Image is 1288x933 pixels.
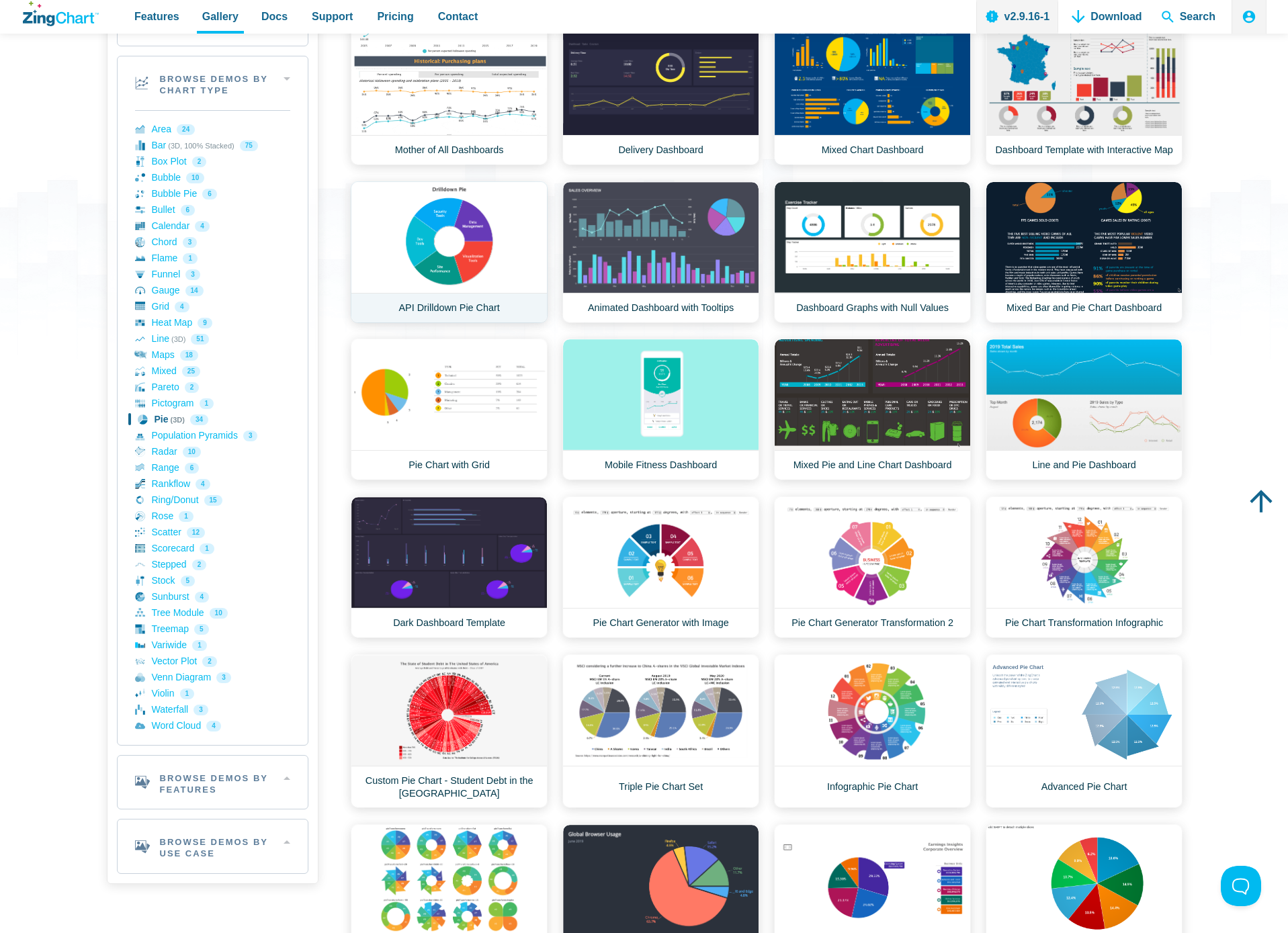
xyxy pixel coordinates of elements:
[986,339,1183,480] a: Line and Pie Dashboard
[351,654,548,808] a: Custom Pie Chart - Student Debt in the [GEOGRAPHIC_DATA]
[351,181,548,323] a: API Drilldown Pie Chart
[377,7,413,26] span: Pricing
[562,496,759,638] a: Pie Chart Generator with Image
[774,181,971,323] a: Dashboard Graphs with Null Values
[118,756,308,809] h2: Browse Demos By Features
[1221,866,1261,906] iframe: Toggle Customer Support
[986,654,1183,808] a: Advanced Pie Chart
[438,7,478,26] span: Contact
[774,339,971,480] a: Mixed Pie and Line Chart Dashboard
[562,24,759,165] a: Delivery Dashboard
[986,496,1183,638] a: Pie Chart Transformation Infographic
[23,1,99,26] a: ZingChart Logo. Click to return to the homepage
[774,654,971,808] a: Infographic Pie Chart
[351,496,548,638] a: Dark Dashboard Template
[118,819,308,873] h2: Browse Demos By Use Case
[134,7,179,26] span: Features
[986,181,1183,323] a: Mixed Bar and Pie Chart Dashboard
[562,181,759,323] a: Animated Dashboard with Tooltips
[774,24,971,165] a: Mixed Chart Dashboard
[351,24,548,165] a: Mother of All Dashboards
[562,339,759,480] a: Mobile Fitness Dashboard
[261,7,288,26] span: Docs
[118,56,308,110] h2: Browse Demos By Chart Type
[774,496,971,638] a: Pie Chart Generator Transformation 2
[351,339,548,480] a: Pie Chart with Grid
[202,7,239,26] span: Gallery
[312,7,353,26] span: Support
[986,24,1183,165] a: Dashboard Template with Interactive Map
[562,654,759,808] a: Triple Pie Chart Set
